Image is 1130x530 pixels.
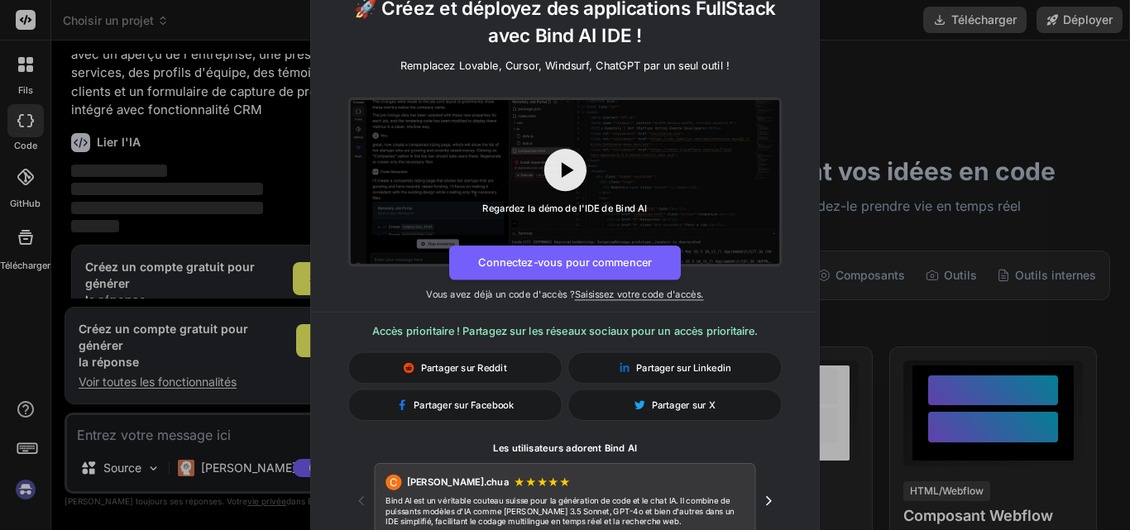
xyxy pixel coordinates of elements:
font: [PERSON_NAME].chua [407,476,509,488]
font: ★ [525,475,537,489]
font: Partager sur Reddit [421,362,507,374]
font: Partager sur Facebook [414,399,514,410]
font: Saisissez votre code d'accès. [575,289,704,300]
button: Témoignage précédent [348,488,375,514]
font: Connectez-vous pour commencer [478,256,652,270]
font: C [390,475,398,489]
font: Remplacez Lovable, Cursor, Windsurf, ChatGPT par un seul outil ! [400,59,730,72]
font: Accès prioritaire ! Partagez sur les réseaux sociaux pour un accès prioritaire. [372,324,758,337]
font: Les utilisateurs adorent Bind AI [493,442,637,454]
font: ★ [559,475,571,489]
font: Bind AI est un véritable couteau suisse pour la génération de code et le chat IA. Il combine de p... [385,495,735,527]
button: Connectez-vous pour commencer [449,246,681,280]
font: Regardez la démo de l'IDE de Bind AI [482,203,647,214]
font: Partager sur Linkedin [636,362,730,374]
font: Vous avez déjà un code d'accès ? [426,289,574,300]
font: ★ [537,475,548,489]
font: ★ [514,475,525,489]
button: Prochain témoignage [755,488,782,514]
font: ★ [548,475,559,489]
font: Partager sur X [652,399,716,410]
